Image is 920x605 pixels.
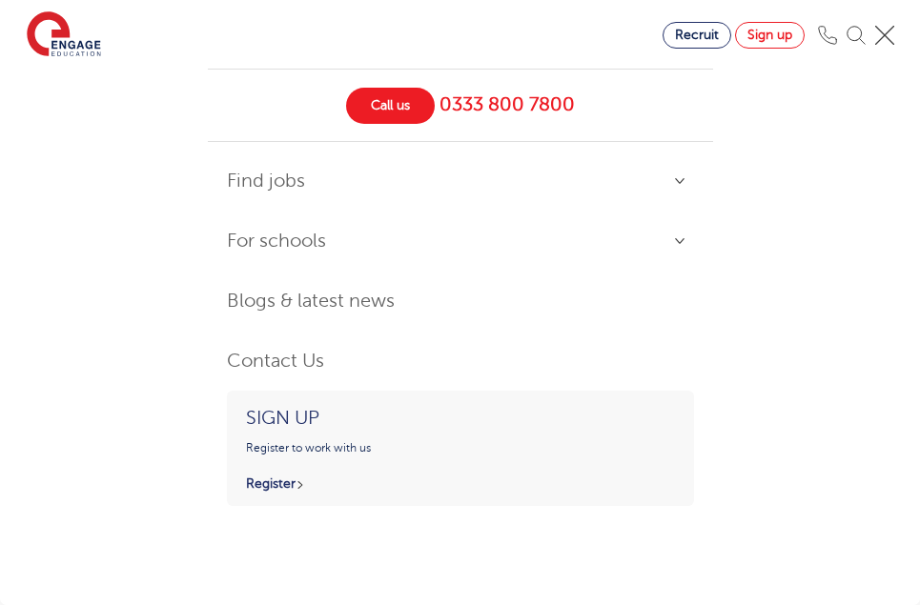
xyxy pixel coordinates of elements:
[735,22,805,49] a: Sign up
[246,419,680,456] p: Register to work with us
[227,161,694,202] a: Find jobs
[440,90,575,121] span: 0333 800 7800
[227,391,694,506] a: Sign upRegister to work with usRegister
[227,221,694,262] a: For schools
[27,11,101,59] img: Engage Education
[227,281,694,322] a: Blogs & latest news
[227,341,694,382] a: Contact Us
[663,22,731,49] a: Recruit
[675,28,719,42] span: Recruit
[246,475,680,492] p: Register
[346,88,575,124] a: Call us 0333 800 7800
[818,26,837,45] img: Phone
[875,26,894,45] img: Mobile Menu
[346,88,435,124] span: Call us
[847,26,866,45] img: Search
